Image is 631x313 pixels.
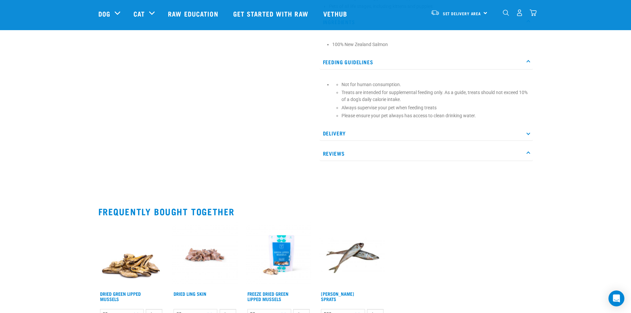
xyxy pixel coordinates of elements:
p: Reviews [320,146,533,161]
a: Cat [133,9,145,19]
a: Dried Ling Skin [174,292,206,295]
p: Always supervise your pet when feeding treats [342,104,530,111]
a: Freeze Dried Green Lipped Mussels [247,292,289,300]
p: Feeding Guidelines [320,55,533,70]
h2: Frequently bought together [98,206,533,217]
img: home-icon@2x.png [530,9,537,16]
div: Open Intercom Messenger [608,290,624,306]
a: Vethub [317,0,356,27]
p: Not for human consumption. [342,81,530,88]
a: Dog [98,9,110,19]
a: Dried Green Lipped Mussels [100,292,141,300]
p: Please ensure your pet always has access to clean drinking water. [342,112,530,119]
img: RE Product Shoot 2023 Nov8551 [246,222,312,288]
img: 1306 Freeze Dried Mussels 01 [98,222,164,288]
li: 100% New Zealand Salmon [332,41,530,48]
img: van-moving.png [431,10,440,16]
span: Set Delivery Area [443,12,481,15]
img: Dried Ling Skin 1701 [172,222,238,288]
p: Treats are intended for supplemental feeding only. As a guide, treats should not exceed 10% of a ... [342,89,530,103]
a: [PERSON_NAME] Sprats [321,292,354,300]
p: Delivery [320,126,533,141]
img: Jack Mackarel Sparts Raw Fish For Dogs [319,222,385,288]
a: Get started with Raw [227,0,317,27]
img: user.png [516,9,523,16]
a: Raw Education [161,0,226,27]
img: home-icon-1@2x.png [503,10,509,16]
